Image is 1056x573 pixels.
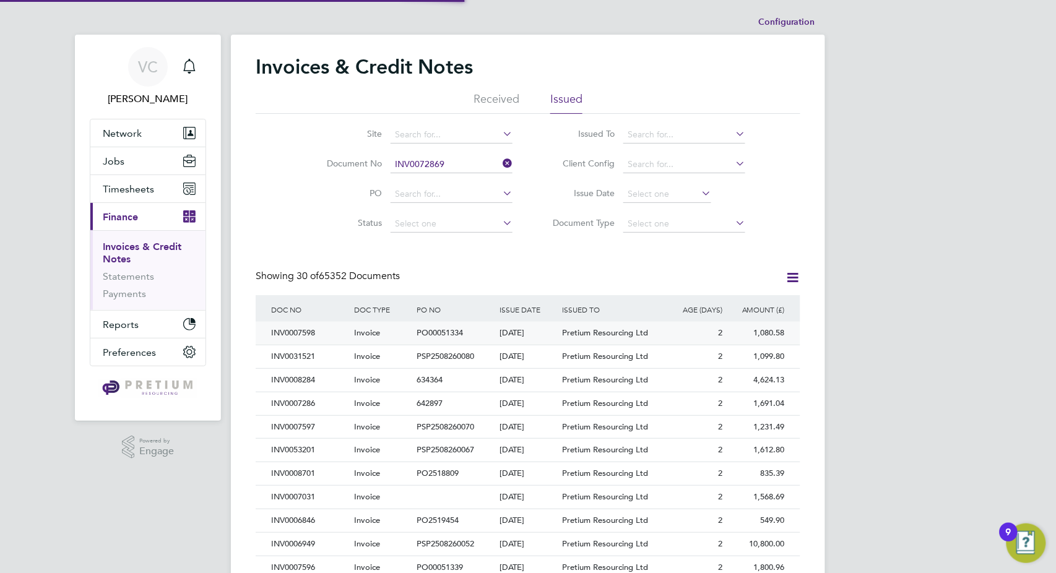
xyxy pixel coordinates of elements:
[90,203,206,230] button: Finance
[718,351,722,361] span: 2
[296,270,400,282] span: 65352 Documents
[354,398,380,408] span: Invoice
[725,486,788,509] div: 1,568.69
[268,345,351,368] div: INV0031521
[550,92,582,114] li: Issued
[354,327,380,338] span: Invoice
[90,175,206,202] button: Timesheets
[391,215,513,233] input: Select one
[725,369,788,392] div: 4,624.13
[268,462,351,485] div: INV0008701
[268,322,351,345] div: INV0007598
[103,155,124,167] span: Jobs
[391,126,513,144] input: Search for...
[256,54,473,79] h2: Invoices & Credit Notes
[103,270,154,282] a: Statements
[417,327,463,338] span: PO00051334
[562,491,648,502] span: Pretium Resourcing Ltd
[718,374,722,385] span: 2
[268,295,351,324] div: DOC NO
[90,230,206,310] div: Finance
[562,327,648,338] span: Pretium Resourcing Ltd
[417,374,443,385] span: 634364
[623,186,711,203] input: Select one
[354,468,380,478] span: Invoice
[268,509,351,532] div: INV0006846
[417,468,459,478] span: PO2518809
[497,345,560,368] div: [DATE]
[562,398,648,408] span: Pretium Resourcing Ltd
[562,468,648,478] span: Pretium Resourcing Ltd
[354,538,380,549] span: Invoice
[103,288,146,299] a: Payments
[497,322,560,345] div: [DATE]
[562,421,648,432] span: Pretium Resourcing Ltd
[417,351,474,361] span: PSP2508260080
[90,92,206,106] span: Valentina Cerulli
[268,416,351,439] div: INV0007597
[90,379,206,399] a: Go to home page
[354,374,380,385] span: Invoice
[417,538,474,549] span: PSP2508260052
[623,156,745,173] input: Search for...
[562,374,648,385] span: Pretium Resourcing Ltd
[725,439,788,462] div: 1,612.80
[497,416,560,439] div: [DATE]
[99,379,196,399] img: pretium-logo-retina.png
[725,462,788,485] div: 835.39
[103,211,138,223] span: Finance
[718,444,722,455] span: 2
[562,515,648,525] span: Pretium Resourcing Ltd
[725,345,788,368] div: 1,099.80
[256,270,402,283] div: Showing
[562,444,648,455] span: Pretium Resourcing Ltd
[1006,532,1011,548] div: 9
[725,509,788,532] div: 549.90
[718,562,722,572] span: 2
[268,369,351,392] div: INV0008284
[417,562,463,572] span: PO00051339
[354,351,380,361] span: Invoice
[90,119,206,147] button: Network
[103,347,156,358] span: Preferences
[354,491,380,502] span: Invoice
[354,515,380,525] span: Invoice
[103,241,181,265] a: Invoices & Credit Notes
[417,444,474,455] span: PSP2508260067
[311,187,382,199] label: PO
[103,319,139,330] span: Reports
[311,158,382,169] label: Document No
[497,369,560,392] div: [DATE]
[725,416,788,439] div: 1,231.49
[139,446,174,457] span: Engage
[90,311,206,338] button: Reports
[623,126,745,144] input: Search for...
[718,538,722,549] span: 2
[562,538,648,549] span: Pretium Resourcing Ltd
[543,217,615,228] label: Document Type
[497,439,560,462] div: [DATE]
[725,295,788,324] div: AMOUNT (£)
[268,533,351,556] div: INV0006949
[90,47,206,106] a: VC[PERSON_NAME]
[103,127,142,139] span: Network
[139,436,174,446] span: Powered by
[417,398,443,408] span: 642897
[268,392,351,415] div: INV0007286
[718,515,722,525] span: 2
[663,295,725,324] div: AGE (DAYS)
[497,486,560,509] div: [DATE]
[497,392,560,415] div: [DATE]
[103,183,154,195] span: Timesheets
[758,10,815,35] li: Configuration
[543,128,615,139] label: Issued To
[296,270,319,282] span: 30 of
[417,421,474,432] span: PSP2508260070
[562,562,648,572] span: Pretium Resourcing Ltd
[718,398,722,408] span: 2
[718,468,722,478] span: 2
[351,295,413,324] div: DOC TYPE
[354,562,380,572] span: Invoice
[75,35,221,421] nav: Main navigation
[725,322,788,345] div: 1,080.58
